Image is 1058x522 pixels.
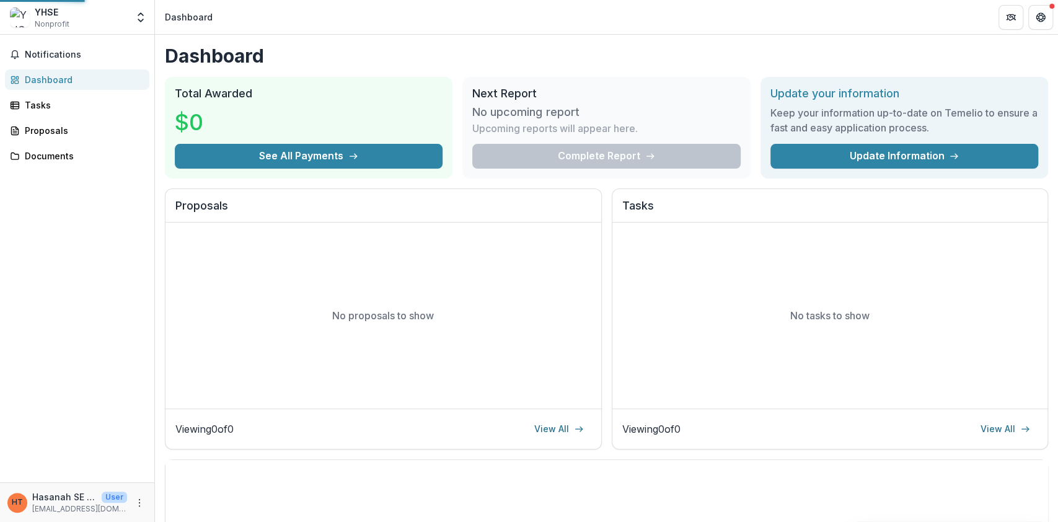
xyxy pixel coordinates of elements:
h3: No upcoming report [472,105,579,119]
p: No tasks to show [790,308,870,323]
h1: Dashboard [165,45,1048,67]
h2: Proposals [175,199,591,223]
div: Dashboard [25,73,139,86]
a: Proposals [5,120,149,141]
h2: Update your information [770,87,1038,100]
h2: Total Awarded [175,87,443,100]
h3: $0 [175,105,268,139]
button: See All Payments [175,144,443,169]
p: No proposals to show [332,308,434,323]
button: Notifications [5,45,149,64]
div: Dashboard [165,11,213,24]
button: Get Help [1028,5,1053,30]
a: Dashboard [5,69,149,90]
nav: breadcrumb [160,8,218,26]
p: [EMAIL_ADDRESS][DOMAIN_NAME] [32,503,127,515]
button: Open entity switcher [132,5,149,30]
span: Notifications [25,50,144,60]
a: View All [973,419,1038,439]
button: Partners [998,5,1023,30]
a: Documents [5,146,149,166]
p: User [102,492,127,503]
a: Tasks [5,95,149,115]
a: View All [527,419,591,439]
div: Tasks [25,99,139,112]
div: Hasanah SE Team [12,498,23,507]
h3: Keep your information up-to-date on Temelio to ensure a fast and easy application process. [770,105,1038,135]
h2: Next Report [472,87,740,100]
div: Documents [25,149,139,162]
div: YHSE [35,6,69,19]
h2: Tasks [622,199,1038,223]
p: Hasanah SE Team [32,490,97,503]
p: Viewing 0 of 0 [622,422,681,436]
a: Update Information [770,144,1038,169]
p: Upcoming reports will appear here. [472,121,637,136]
img: YHSE [10,7,30,27]
p: Viewing 0 of 0 [175,422,234,436]
div: Proposals [25,124,139,137]
button: More [132,495,147,510]
span: Nonprofit [35,19,69,30]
